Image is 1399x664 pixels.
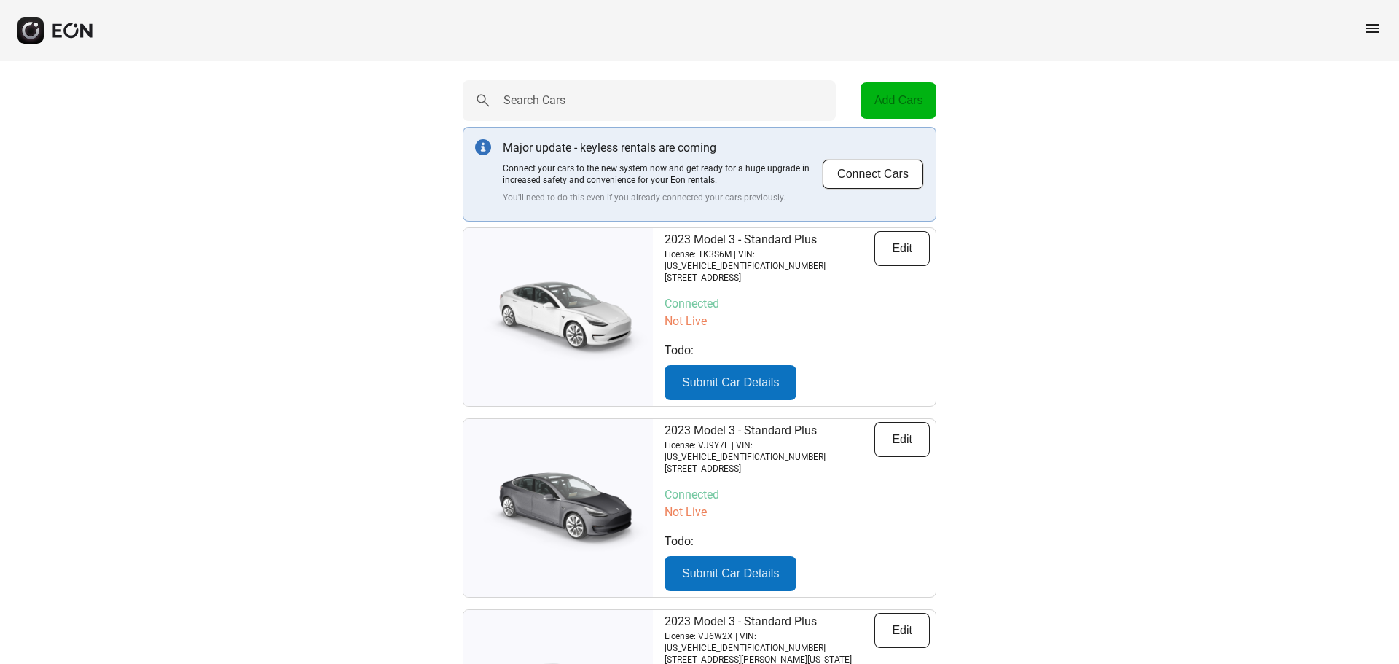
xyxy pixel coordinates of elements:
p: Todo: [665,342,930,359]
p: License: VJ6W2X | VIN: [US_VEHICLE_IDENTIFICATION_NUMBER] [665,630,874,654]
p: Connected [665,486,930,504]
img: info [475,139,491,155]
p: Connected [665,295,930,313]
button: Edit [874,613,930,648]
p: Todo: [665,533,930,550]
p: 2023 Model 3 - Standard Plus [665,422,874,440]
p: Major update - keyless rentals are coming [503,139,822,157]
button: Submit Car Details [665,556,796,591]
span: menu [1364,20,1382,37]
p: [STREET_ADDRESS] [665,272,874,284]
p: Not Live [665,504,930,521]
button: Edit [874,422,930,457]
button: Edit [874,231,930,266]
p: 2023 Model 3 - Standard Plus [665,613,874,630]
p: Connect your cars to the new system now and get ready for a huge upgrade in increased safety and ... [503,163,822,186]
button: Submit Car Details [665,365,796,400]
img: car [463,270,653,364]
p: License: VJ9Y7E | VIN: [US_VEHICLE_IDENTIFICATION_NUMBER] [665,440,874,463]
p: You'll need to do this even if you already connected your cars previously. [503,192,822,203]
p: [STREET_ADDRESS] [665,463,874,474]
p: 2023 Model 3 - Standard Plus [665,231,874,249]
img: car [463,461,653,555]
label: Search Cars [503,92,565,109]
p: License: TK3S6M | VIN: [US_VEHICLE_IDENTIFICATION_NUMBER] [665,249,874,272]
button: Connect Cars [822,159,924,190]
p: Not Live [665,313,930,330]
